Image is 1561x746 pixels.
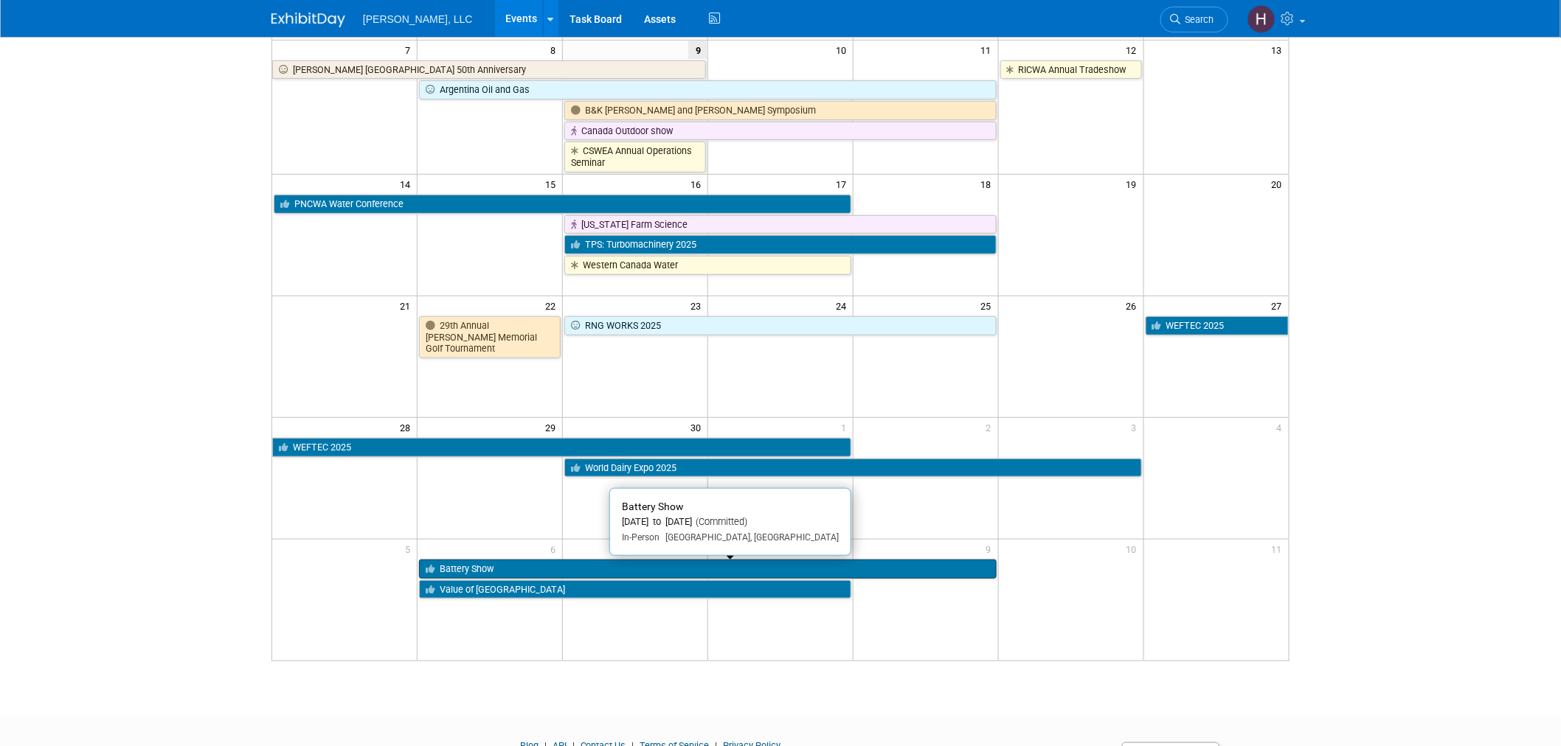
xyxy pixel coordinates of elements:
[544,175,562,193] span: 15
[1130,418,1143,436] span: 3
[272,60,706,80] a: [PERSON_NAME] [GEOGRAPHIC_DATA] 50th Anniversary
[622,516,839,529] div: [DATE] to [DATE]
[564,235,997,254] a: TPS: Turbomachinery 2025
[692,516,747,527] span: (Committed)
[834,296,853,315] span: 24
[834,175,853,193] span: 17
[1146,316,1289,335] a: WEFTEC 2025
[622,532,660,543] span: In-Person
[1270,175,1289,193] span: 20
[1247,5,1276,33] img: Hannah Mulholland
[419,80,996,100] a: Argentina Oil and Gas
[985,418,998,436] span: 2
[985,540,998,558] span: 9
[840,418,853,436] span: 1
[1125,296,1143,315] span: 26
[1125,41,1143,59] span: 12
[622,501,683,512] span: Battery Show
[980,175,998,193] span: 18
[1276,418,1289,436] span: 4
[271,13,345,27] img: ExhibitDay
[1270,41,1289,59] span: 13
[980,41,998,59] span: 11
[549,540,562,558] span: 6
[272,438,851,457] a: WEFTEC 2025
[398,418,417,436] span: 28
[544,418,562,436] span: 29
[564,101,997,120] a: B&K [PERSON_NAME] and [PERSON_NAME] Symposium
[564,215,997,234] a: [US_STATE] Farm Science
[274,195,851,214] a: PNCWA Water Conference
[564,316,997,335] a: RNG WORKS 2025
[398,175,417,193] span: 14
[980,296,998,315] span: 25
[689,296,707,315] span: 23
[419,580,851,599] a: Value of [GEOGRAPHIC_DATA]
[419,559,996,579] a: Battery Show
[1000,60,1142,80] a: RICWA Annual Tradeshow
[688,41,707,59] span: 9
[1270,540,1289,558] span: 11
[1160,7,1228,32] a: Search
[549,41,562,59] span: 8
[363,13,473,25] span: [PERSON_NAME], LLC
[564,459,1141,478] a: World Dairy Expo 2025
[1125,175,1143,193] span: 19
[689,418,707,436] span: 30
[564,122,997,141] a: Canada Outdoor show
[398,296,417,315] span: 21
[404,41,417,59] span: 7
[1270,296,1289,315] span: 27
[689,175,707,193] span: 16
[419,316,561,358] a: 29th Annual [PERSON_NAME] Memorial Golf Tournament
[834,41,853,59] span: 10
[544,296,562,315] span: 22
[404,540,417,558] span: 5
[564,256,851,275] a: Western Canada Water
[1180,14,1214,25] span: Search
[660,532,839,543] span: [GEOGRAPHIC_DATA], [GEOGRAPHIC_DATA]
[1125,540,1143,558] span: 10
[564,142,706,172] a: CSWEA Annual Operations Seminar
